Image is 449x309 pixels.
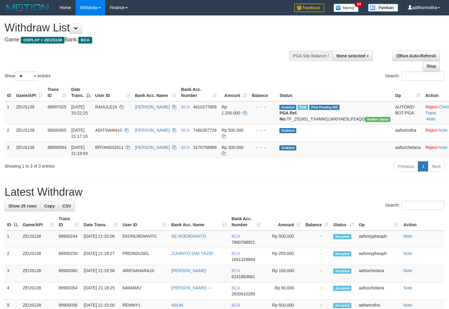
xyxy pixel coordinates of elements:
a: Run Auto-Refresh [392,51,440,61]
th: User ID: activate to sort column ascending [120,213,169,230]
td: Rp 250,000 [263,248,303,265]
td: 2 [5,124,14,142]
td: - [303,282,331,300]
span: Copy 6241863881 to clipboard [232,274,255,279]
span: BCA [232,251,240,256]
span: Rp 1.200.000 [222,105,240,115]
span: [DATE] 21:19:59 [71,145,88,156]
h1: Latest Withdraw [5,186,444,198]
span: Rp 300.000 [222,145,243,150]
a: Note [403,303,412,307]
td: 1 [5,101,14,125]
td: 1 [5,230,20,248]
a: Note [427,117,436,121]
th: User ID: activate to sort column ascending [93,84,132,101]
a: Note [403,251,412,256]
a: Previous [394,161,418,172]
a: [PERSON_NAME] [135,145,170,150]
th: Trans ID: activate to sort column ascending [56,213,81,230]
td: - [303,248,331,265]
a: Reject [425,128,438,133]
a: Reject [425,145,438,150]
a: Next [428,161,444,172]
td: Rp 150,000 [263,265,303,282]
span: BCA [232,234,240,239]
a: Stop [423,61,440,71]
a: Copy [40,201,59,211]
td: [DATE] 21:20:06 [81,230,120,248]
th: Bank Acc. Number: activate to sort column ascending [229,213,263,230]
td: 88900244 [56,230,81,248]
span: 88897025 [47,105,66,109]
span: BCA [232,285,240,290]
td: ZEUS138 [20,265,56,282]
span: Accepted [333,234,351,239]
span: Copy 1841329894 to clipboard [232,257,255,262]
label: Search: [385,201,444,210]
th: Amount: activate to sort column ascending [263,213,303,230]
a: SE NOERDIANTO [171,234,207,239]
div: Showing 1 to 3 of 3 entries [5,161,183,169]
a: [PERSON_NAME]---- [171,285,212,290]
a: 1 [418,161,428,172]
input: Search: [402,72,444,81]
th: Status [277,84,393,101]
img: Button%20Memo.svg [333,4,359,12]
span: [DATE] 20:22:25 [71,105,88,115]
td: ZEUS138 [14,101,45,125]
b: PGA Ref. No: [279,111,298,121]
span: Copy 3170758969 to clipboard [193,145,217,150]
td: 2 [5,248,20,265]
input: Search: [402,201,444,210]
td: Rp 500,000 [263,230,303,248]
td: ARIFSAHARA10 [120,265,169,282]
td: [DATE] 21:18:25 [81,282,120,300]
a: ZUHRIYO DWI YAZID [171,251,213,256]
span: BCA [232,268,240,273]
span: BCA [181,105,190,109]
div: - - - [252,104,275,110]
td: aafsreypheaph [356,230,401,248]
span: BCA [181,145,190,150]
td: aafsochetana [356,282,401,300]
button: None selected [333,51,373,61]
a: Note [403,234,412,239]
th: Op: activate to sort column ascending [356,213,401,230]
span: Grabbed [279,105,296,110]
span: 88900405 [47,128,66,133]
span: Copy 7990768921 to clipboard [232,240,255,245]
span: CSV [62,204,71,208]
th: Bank Acc. Name: activate to sort column ascending [169,213,229,230]
th: Op: activate to sort column ascending [393,84,423,101]
a: [PERSON_NAME] [135,105,170,109]
h4: Game: Bank: [5,37,293,43]
th: Balance: activate to sort column ascending [303,213,331,230]
td: 88900230 [56,248,81,265]
td: ZEUS138 [14,142,45,159]
h1: Withdraw List [5,22,293,34]
td: 88900354 [56,282,81,300]
td: - [303,265,331,282]
td: EKONURDIANTO [120,230,169,248]
span: RAHULE19 [95,105,117,109]
span: Copy 7460357726 to clipboard [193,128,217,133]
span: BCA [232,303,240,307]
td: NAMAMU [120,282,169,300]
span: Copy [44,204,55,208]
a: [PERSON_NAME] [135,128,170,133]
img: panduan.png [368,4,398,12]
span: None selected [337,53,365,58]
td: AUTOWD-BOT-PGA [393,101,423,125]
span: OXPLAY > ZEUS138 [21,37,64,43]
label: Search: [385,72,444,81]
span: Accepted [333,286,351,291]
span: Copy 2830610289 to clipboard [232,291,255,296]
td: PREINDUSEL [120,248,169,265]
span: 88900584 [47,145,66,150]
td: ZEUS138 [20,230,56,248]
span: BCA [78,37,92,43]
a: [PERSON_NAME] [171,268,206,273]
td: Rp 80,000 [263,282,303,300]
th: Action [401,213,444,230]
th: Date Trans.: activate to sort column descending [69,84,93,101]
